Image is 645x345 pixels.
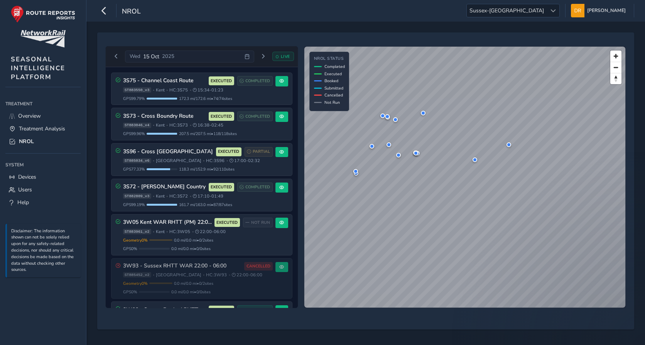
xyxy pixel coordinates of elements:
[245,307,270,313] span: COMPLETED
[123,289,137,295] span: GPS 0 %
[5,159,81,171] div: System
[166,230,168,234] span: •
[211,184,232,190] span: EXECUTED
[324,100,340,105] span: Not Run
[153,230,154,234] span: •
[123,263,242,269] h3: 3W93 - Sussex RHTT WAR 22:00 - 06:00
[324,85,343,91] span: Submitted
[18,112,41,120] span: Overview
[587,4,626,17] span: [PERSON_NAME]
[190,194,191,198] span: •
[5,110,81,122] a: Overview
[5,196,81,209] a: Help
[610,73,621,84] button: Reset bearing to north
[245,184,270,190] span: COMPLETED
[324,71,342,77] span: Executed
[5,98,81,110] div: Treatment
[122,7,141,17] span: NROL
[156,193,165,199] span: Kent
[190,88,191,92] span: •
[179,96,232,101] span: 172.3 mi / 172.6 mi • 74 / 74 sites
[257,52,270,61] button: Next day
[324,92,343,98] span: Cancelled
[5,122,81,135] a: Treatment Analysis
[5,171,81,183] a: Devices
[17,199,29,206] span: Help
[619,319,637,337] iframe: Intercom live chat
[19,125,65,132] span: Treatment Analysis
[174,237,213,243] span: 0.0 mi / 0.0 mi • 0 / 2 sites
[610,62,621,73] button: Zoom out
[324,64,345,69] span: Completed
[211,307,232,313] span: EXECUTED
[251,220,270,226] span: NOT RUN
[195,229,226,235] span: 22:00 - 06:00
[571,4,628,17] button: [PERSON_NAME]
[123,229,151,234] span: ST883961_v2
[218,149,239,155] span: EXECUTED
[156,158,201,164] span: [GEOGRAPHIC_DATA]
[153,159,154,163] span: •
[123,158,151,164] span: ST885034_v6
[156,87,165,93] span: Kent
[171,246,211,252] span: 0.0 mi / 0.0 mi • 0 / 0 sites
[143,53,159,60] span: 15 Oct
[123,96,145,101] span: GPS 99.79 %
[123,246,137,252] span: GPS 0 %
[253,149,270,155] span: PARTIAL
[169,122,188,128] span: HC: 3S73
[206,272,227,278] span: HC: 3W93
[11,5,75,23] img: rr logo
[179,166,235,172] span: 118.3 mi / 152.9 mi • 92 / 110 sites
[169,87,188,93] span: HC: 3S75
[610,51,621,62] button: Zoom in
[179,202,232,208] span: 161.7 mi / 163.0 mi • 87 / 87 sites
[174,281,213,286] span: 0.0 mi / 0.0 mi • 0 / 2 sites
[216,220,238,226] span: EXECUTED
[123,219,212,226] h3: 3W05 Kent WAR RHTT (PM) 22:00 - 06:00
[123,237,148,243] span: Geometry 0 %
[153,123,154,127] span: •
[153,194,154,198] span: •
[123,193,151,199] span: ST882809_v3
[11,55,65,81] span: SEASONAL INTELLIGENCE PLATFORM
[18,173,36,181] span: Devices
[245,113,270,120] span: COMPLETED
[123,166,145,172] span: GPS 77.33 %
[123,149,213,155] h3: 3S96 - Cross [GEOGRAPHIC_DATA]
[5,183,81,196] a: Users
[156,122,165,128] span: Kent
[193,87,223,93] span: 15:34 - 01:23
[203,159,204,163] span: •
[281,54,290,59] span: LIVE
[245,78,270,84] span: COMPLETED
[11,228,77,274] p: Disclaimer: The information shown can not be solely relied upon for any safety-related decisions,...
[123,272,151,277] span: ST885452_v2
[324,78,338,84] span: Booked
[247,263,270,269] span: CANCELLED
[314,56,345,61] h4: NROL Status
[123,87,151,93] span: ST883550_v3
[123,281,148,286] span: Geometry 0 %
[193,193,223,199] span: 17:10 - 01:49
[203,273,204,277] span: •
[130,53,140,60] span: Wed
[230,158,260,164] span: 17:00 - 02:32
[166,88,168,92] span: •
[123,184,206,190] h3: 3S72 - [PERSON_NAME] Country
[123,78,206,84] h3: 3S75 - Channel Coast Route
[18,186,32,193] span: Users
[153,273,154,277] span: •
[571,4,584,17] img: diamond-layout
[211,113,232,120] span: EXECUTED
[179,131,237,137] span: 207.5 mi / 207.5 mi • 118 / 118 sites
[123,307,206,313] h3: 3W90 - Sussex Booked RHTT
[156,272,201,278] span: [GEOGRAPHIC_DATA]
[192,230,194,234] span: •
[229,273,230,277] span: •
[123,131,145,137] span: GPS 99.96 %
[304,47,625,308] canvas: Map
[169,193,188,199] span: HC: 3S72
[226,159,228,163] span: •
[156,229,165,235] span: Kent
